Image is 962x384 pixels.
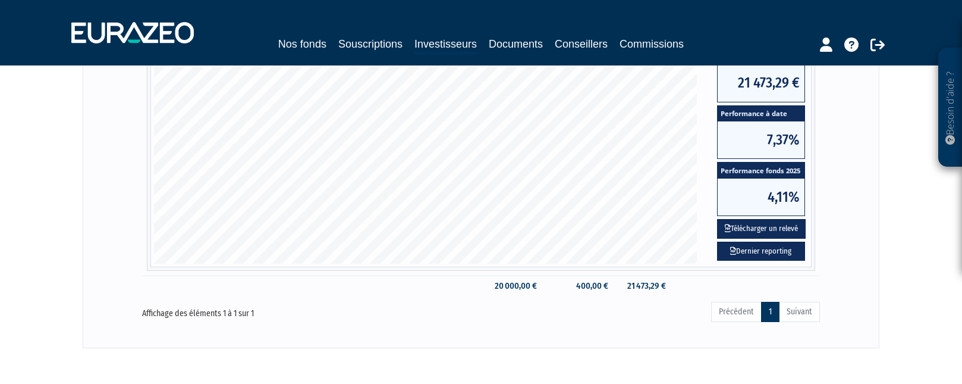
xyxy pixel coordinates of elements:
a: Commissions [620,36,684,52]
a: Souscriptions [338,36,403,52]
span: 4,11% [718,179,804,216]
td: 21 473,29 € [614,276,672,296]
a: 1 [761,302,779,322]
td: 400,00 € [543,276,614,296]
a: Documents [489,36,543,52]
button: Télécharger un relevé [717,219,806,239]
td: 20 000,00 € [480,276,543,296]
img: 1732889491-logotype_eurazeo_blanc_rvb.png [71,22,194,43]
a: Conseillers [555,36,608,52]
span: 7,37% [718,121,804,158]
a: Dernier reporting [717,242,805,261]
span: 21 473,29 € [718,64,804,101]
span: Performance à date [718,106,804,122]
div: Affichage des éléments 1 à 1 sur 1 [142,301,414,320]
span: Performance fonds 2025 [718,163,804,179]
a: Investisseurs [414,36,477,54]
a: Nos fonds [278,36,326,52]
p: Besoin d'aide ? [944,54,957,161]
